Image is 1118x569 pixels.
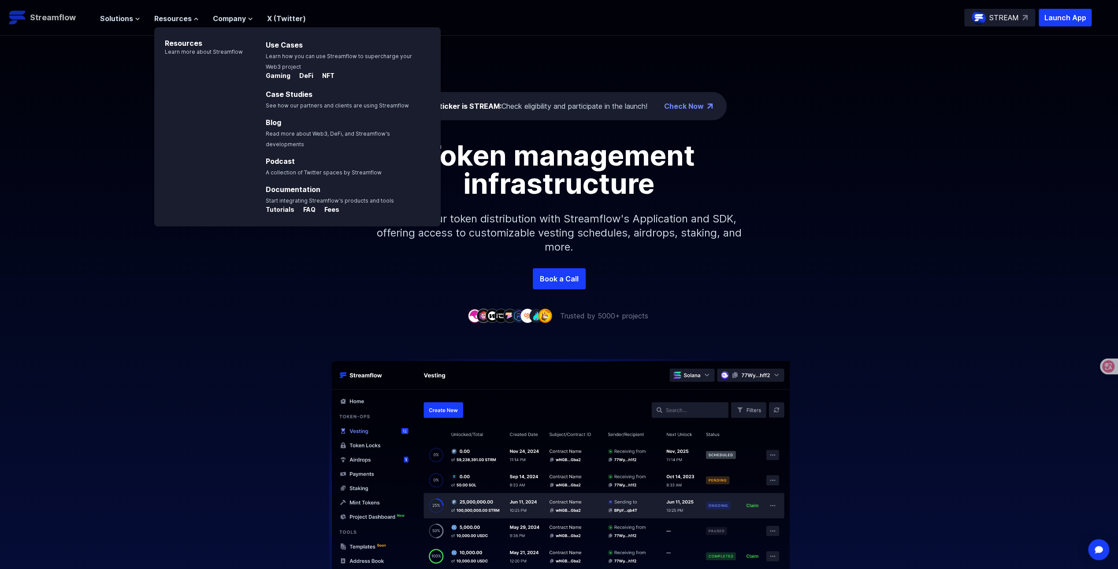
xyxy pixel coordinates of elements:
a: NFT [315,72,334,81]
p: Trusted by 5000+ projects [560,310,648,321]
p: Learn more about Streamflow [154,48,243,55]
img: company-1 [468,309,482,322]
a: DeFi [292,72,315,81]
h1: Token management infrastructure [361,141,758,198]
a: Case Studies [266,90,312,99]
span: Read more about Web3, DeFi, and Streamflow’s developments [266,130,390,148]
span: Solutions [100,13,133,24]
a: Use Cases [266,41,303,49]
p: Fees [317,205,339,214]
p: STREAM [989,12,1019,23]
span: See how our partners and clients are using Streamflow [266,102,409,109]
a: Streamflow [9,9,91,26]
img: company-6 [512,309,526,322]
a: Tutorials [266,206,296,215]
img: company-4 [494,309,508,322]
img: company-7 [520,309,535,322]
a: Podcast [266,157,295,166]
button: Resources [154,13,199,24]
img: company-8 [529,309,543,322]
img: company-2 [476,309,490,322]
img: Streamflow Logo [9,9,26,26]
div: Open Intercom Messenger [1088,539,1109,560]
a: FAQ [296,206,317,215]
a: Documentation [266,185,320,194]
p: DeFi [292,71,313,80]
button: Solutions [100,13,140,24]
a: STREAM [964,9,1035,26]
a: Book a Call [533,268,586,289]
p: Gaming [266,71,290,80]
span: A collection of Twitter spaces by Streamflow [266,169,382,176]
img: top-right-arrow.png [707,103,713,109]
button: Company [213,13,253,24]
span: Start integrating Streamflow’s products and tools [266,197,394,204]
p: Tutorials [266,205,294,214]
p: Streamflow [30,11,76,24]
button: Launch App [1039,9,1092,26]
img: company-3 [485,309,499,322]
span: The ticker is STREAM: [423,102,501,111]
div: Check eligibility and participate in the launch! [423,101,647,111]
span: Company [213,13,246,24]
span: Resources [154,13,192,24]
p: Simplify your token distribution with Streamflow's Application and SDK, offering access to custom... [370,198,749,268]
a: Blog [266,118,281,127]
img: company-9 [538,309,552,322]
p: Resources [154,27,243,48]
a: Gaming [266,72,292,81]
img: top-right-arrow.svg [1022,15,1028,20]
a: Fees [317,206,339,215]
a: X (Twitter) [267,14,306,23]
a: Check Now [664,101,704,111]
img: company-5 [503,309,517,322]
p: NFT [315,71,334,80]
p: FAQ [296,205,316,214]
img: streamflow-logo-circle.png [972,11,986,25]
span: Learn how you can use Streamflow to supercharge your Web3 project [266,53,412,70]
